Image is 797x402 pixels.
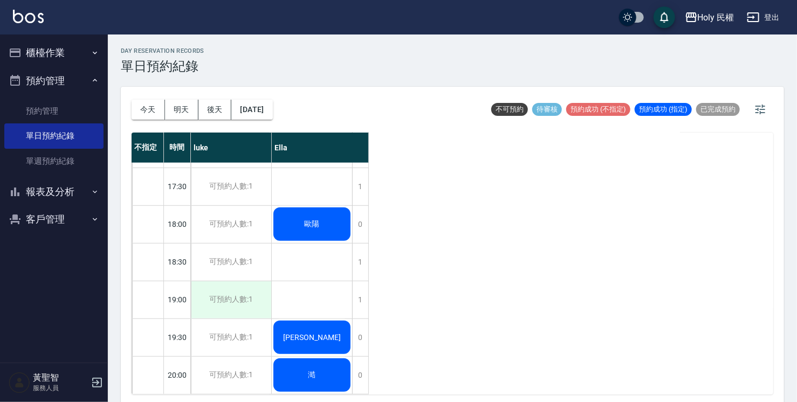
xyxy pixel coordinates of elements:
div: 可預約人數:1 [191,281,271,318]
span: 已完成預約 [696,105,740,114]
div: 19:30 [164,318,191,356]
button: 後天 [198,100,232,120]
h5: 黃聖智 [33,372,88,383]
button: 報表及分析 [4,178,104,206]
span: 歐陽 [303,219,322,229]
a: 預約管理 [4,99,104,123]
img: Logo [13,10,44,23]
span: 澔 [306,370,318,380]
div: luke [191,133,272,163]
button: 登出 [743,8,784,27]
div: 0 [352,319,368,356]
button: Holy 民權 [681,6,739,29]
button: [DATE] [231,100,272,120]
div: Holy 民權 [698,11,734,24]
div: 1 [352,168,368,205]
button: 今天 [132,100,165,120]
a: 單日預約紀錄 [4,123,104,148]
span: [PERSON_NAME] [281,333,343,342]
div: 可預約人數:1 [191,206,271,243]
button: 櫃檯作業 [4,39,104,67]
h3: 單日預約紀錄 [121,59,204,74]
div: 18:00 [164,205,191,243]
button: 預約管理 [4,67,104,95]
img: Person [9,372,30,393]
button: 明天 [165,100,198,120]
div: 0 [352,357,368,394]
div: 可預約人數:1 [191,357,271,394]
div: 0 [352,206,368,243]
span: 待審核 [532,105,562,114]
span: 不可預約 [491,105,528,114]
div: 可預約人數:1 [191,244,271,281]
div: 可預約人數:1 [191,319,271,356]
div: Ella [272,133,369,163]
h2: day Reservation records [121,47,204,54]
div: 18:30 [164,243,191,281]
a: 單週預約紀錄 [4,149,104,174]
div: 17:30 [164,168,191,205]
span: 預約成功 (不指定) [566,105,630,114]
div: 時間 [164,133,191,163]
div: 1 [352,244,368,281]
p: 服務人員 [33,383,88,393]
div: 1 [352,281,368,318]
div: 可預約人數:1 [191,168,271,205]
button: save [654,6,675,28]
div: 不指定 [132,133,164,163]
div: 20:00 [164,356,191,394]
button: 客戶管理 [4,205,104,233]
div: 19:00 [164,281,191,318]
span: 預約成功 (指定) [635,105,692,114]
